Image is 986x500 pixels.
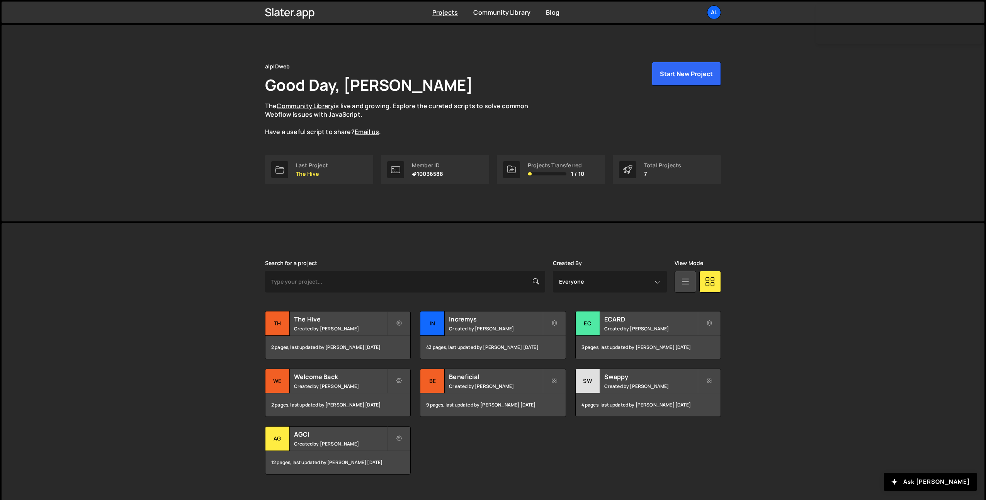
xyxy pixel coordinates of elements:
a: We Welcome Back Created by [PERSON_NAME] 2 pages, last updated by [PERSON_NAME] [DATE] [265,369,411,417]
h1: Good Day, [PERSON_NAME] [265,74,473,95]
a: Sw Swappy Created by [PERSON_NAME] 4 pages, last updated by [PERSON_NAME] [DATE] [575,369,721,417]
label: Search for a project [265,260,317,266]
div: Member ID [412,162,443,168]
div: Last Project [296,162,328,168]
a: Projects [432,8,458,17]
div: alpIDweb [265,62,290,71]
div: Total Projects [644,162,681,168]
div: 9 pages, last updated by [PERSON_NAME] [DATE] [420,393,565,417]
a: Be Beneficial Created by [PERSON_NAME] 9 pages, last updated by [PERSON_NAME] [DATE] [420,369,566,417]
a: Th The Hive Created by [PERSON_NAME] 2 pages, last updated by [PERSON_NAME] [DATE] [265,311,411,359]
a: Community Library [473,8,530,17]
small: Created by [PERSON_NAME] [294,440,387,447]
a: Blog [546,8,559,17]
a: al [707,5,721,19]
span: 1 / 10 [571,171,584,177]
a: Last Project The Hive [265,155,373,184]
p: The Hive [296,171,328,177]
p: The is live and growing. Explore the curated scripts to solve common Webflow issues with JavaScri... [265,102,543,136]
h2: Beneficial [449,372,542,381]
h2: ECARD [604,315,697,323]
div: Sw [576,369,600,393]
a: EC ECARD Created by [PERSON_NAME] 3 pages, last updated by [PERSON_NAME] [DATE] [575,311,721,359]
h2: AGCI [294,430,387,439]
div: AG [265,427,290,451]
button: Ask [PERSON_NAME] [884,473,977,491]
label: View Mode [675,260,703,266]
small: Created by [PERSON_NAME] [294,325,387,332]
a: In Incremys Created by [PERSON_NAME] 43 pages, last updated by [PERSON_NAME] [DATE] [420,311,566,359]
p: #10036588 [412,171,443,177]
small: Created by [PERSON_NAME] [449,325,542,332]
a: Email us [355,128,379,136]
small: Created by [PERSON_NAME] [604,383,697,389]
h2: Incremys [449,315,542,323]
div: 4 pages, last updated by [PERSON_NAME] [DATE] [576,393,721,417]
div: In [420,311,445,336]
p: 7 [644,171,681,177]
a: AG AGCI Created by [PERSON_NAME] 12 pages, last updated by [PERSON_NAME] [DATE] [265,426,411,474]
small: Created by [PERSON_NAME] [604,325,697,332]
div: EC [576,311,600,336]
h2: Welcome Back [294,372,387,381]
div: Projects Transferred [528,162,584,168]
div: Th [265,311,290,336]
div: 12 pages, last updated by [PERSON_NAME] [DATE] [265,451,410,474]
input: Type your project... [265,271,545,293]
label: Created By [553,260,582,266]
div: 43 pages, last updated by [PERSON_NAME] [DATE] [420,336,565,359]
small: Created by [PERSON_NAME] [294,383,387,389]
div: 3 pages, last updated by [PERSON_NAME] [DATE] [576,336,721,359]
a: Community Library [277,102,334,110]
small: Created by [PERSON_NAME] [449,383,542,389]
button: Start New Project [652,62,721,86]
div: 2 pages, last updated by [PERSON_NAME] [DATE] [265,393,410,417]
h2: Swappy [604,372,697,381]
h2: The Hive [294,315,387,323]
div: We [265,369,290,393]
div: 2 pages, last updated by [PERSON_NAME] [DATE] [265,336,410,359]
div: Be [420,369,445,393]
